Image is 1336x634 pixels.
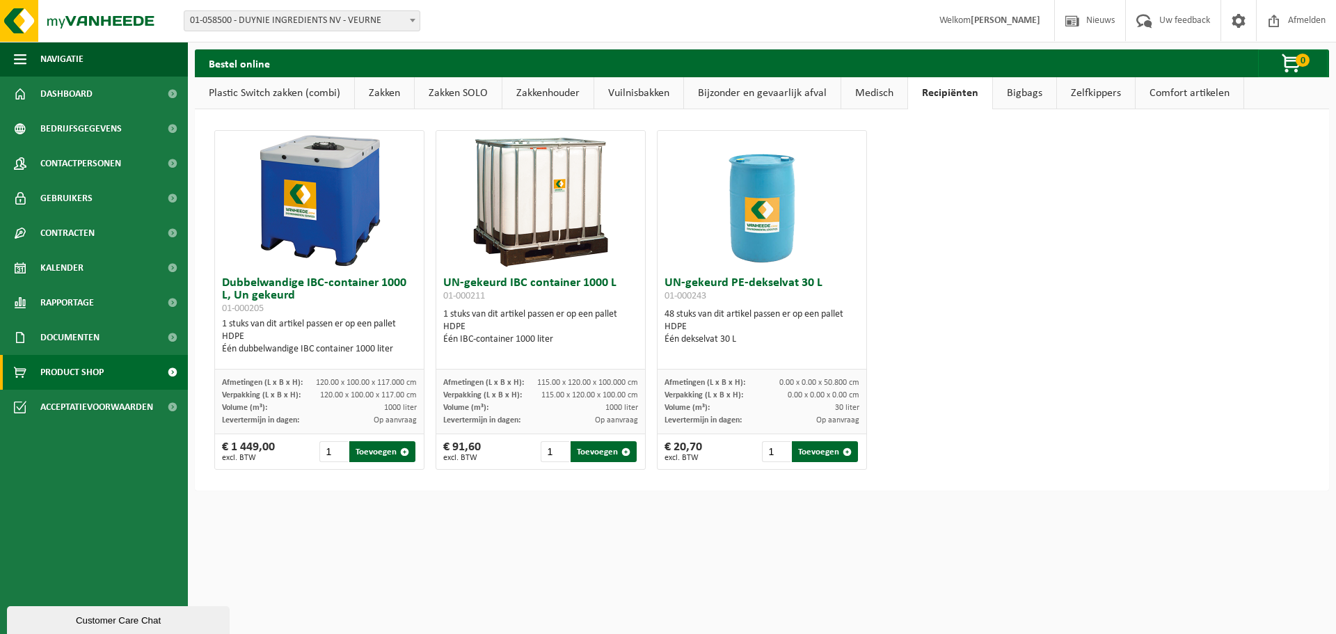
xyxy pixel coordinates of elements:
[835,404,859,412] span: 30 liter
[222,318,417,356] div: 1 stuks van dit artikel passen er op een pallet
[541,441,569,462] input: 1
[595,416,638,425] span: Op aanvraag
[665,333,859,346] div: Één dekselvat 30 L
[222,379,303,387] span: Afmetingen (L x B x H):
[40,285,94,320] span: Rapportage
[665,404,710,412] span: Volume (m³):
[374,416,417,425] span: Op aanvraag
[541,391,638,399] span: 115.00 x 120.00 x 100.00 cm
[1258,49,1328,77] button: 0
[443,379,524,387] span: Afmetingen (L x B x H):
[665,391,743,399] span: Verpakking (L x B x H):
[665,441,702,462] div: € 20,70
[443,391,522,399] span: Verpakking (L x B x H):
[40,251,83,285] span: Kalender
[443,416,520,425] span: Levertermijn in dagen:
[1296,54,1310,67] span: 0
[1057,77,1135,109] a: Zelfkippers
[471,131,610,270] img: 01-000211
[40,77,93,111] span: Dashboard
[40,42,83,77] span: Navigatie
[384,404,417,412] span: 1000 liter
[443,454,481,462] span: excl. BTW
[222,331,417,343] div: HDPE
[443,333,638,346] div: Één IBC-container 1000 liter
[443,404,488,412] span: Volume (m³):
[443,321,638,333] div: HDPE
[40,216,95,251] span: Contracten
[355,77,414,109] a: Zakken
[222,343,417,356] div: Één dubbelwandige IBC container 1000 liter
[537,379,638,387] span: 115.00 x 120.00 x 100.000 cm
[349,441,415,462] button: Toevoegen
[40,355,104,390] span: Product Shop
[665,416,742,425] span: Levertermijn in dagen:
[40,146,121,181] span: Contactpersonen
[684,77,841,109] a: Bijzonder en gevaarlijk afval
[40,111,122,146] span: Bedrijfsgegevens
[908,77,992,109] a: Recipiënten
[320,391,417,399] span: 120.00 x 100.00 x 117.00 cm
[841,77,907,109] a: Medisch
[40,181,93,216] span: Gebruikers
[222,303,264,314] span: 01-000205
[443,277,638,305] h3: UN-gekeurd IBC container 1000 L
[779,379,859,387] span: 0.00 x 0.00 x 50.800 cm
[222,404,267,412] span: Volume (m³):
[7,603,232,634] iframe: chat widget
[571,441,637,462] button: Toevoegen
[443,291,485,301] span: 01-000211
[971,15,1040,26] strong: [PERSON_NAME]
[605,404,638,412] span: 1000 liter
[222,454,275,462] span: excl. BTW
[993,77,1056,109] a: Bigbags
[184,10,420,31] span: 01-058500 - DUYNIE INGREDIENTS NV - VEURNE
[443,441,481,462] div: € 91,60
[319,441,348,462] input: 1
[788,391,859,399] span: 0.00 x 0.00 x 0.00 cm
[415,77,502,109] a: Zakken SOLO
[222,277,417,315] h3: Dubbelwandige IBC-container 1000 L, Un gekeurd
[816,416,859,425] span: Op aanvraag
[665,321,859,333] div: HDPE
[250,131,389,270] img: 01-000205
[40,320,100,355] span: Documenten
[692,131,832,270] img: 01-000243
[184,11,420,31] span: 01-058500 - DUYNIE INGREDIENTS NV - VEURNE
[195,49,284,77] h2: Bestel online
[665,379,745,387] span: Afmetingen (L x B x H):
[665,291,706,301] span: 01-000243
[792,441,858,462] button: Toevoegen
[222,416,299,425] span: Levertermijn in dagen:
[1136,77,1243,109] a: Comfort artikelen
[594,77,683,109] a: Vuilnisbakken
[222,391,301,399] span: Verpakking (L x B x H):
[665,308,859,346] div: 48 stuks van dit artikel passen er op een pallet
[762,441,790,462] input: 1
[40,390,153,425] span: Acceptatievoorwaarden
[316,379,417,387] span: 120.00 x 100.00 x 117.000 cm
[222,441,275,462] div: € 1 449,00
[665,454,702,462] span: excl. BTW
[195,77,354,109] a: Plastic Switch zakken (combi)
[502,77,594,109] a: Zakkenhouder
[665,277,859,305] h3: UN-gekeurd PE-dekselvat 30 L
[443,308,638,346] div: 1 stuks van dit artikel passen er op een pallet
